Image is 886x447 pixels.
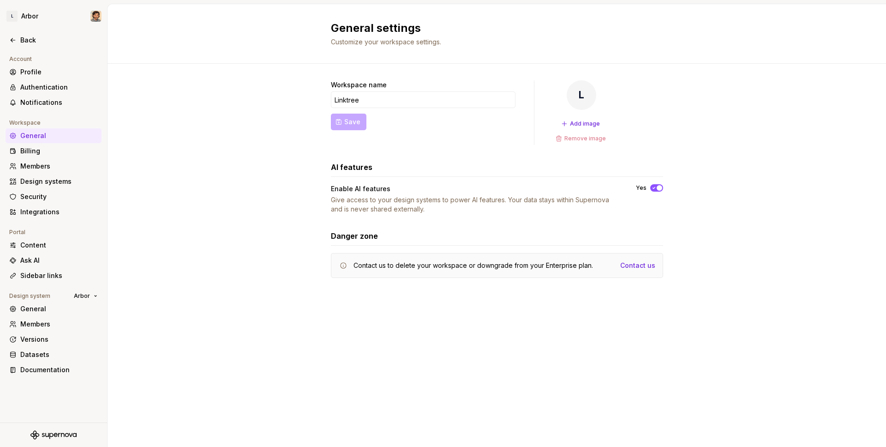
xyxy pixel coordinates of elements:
div: Authentication [20,83,98,92]
a: Design systems [6,174,102,189]
div: Arbor [21,12,38,21]
a: Documentation [6,362,102,377]
a: Members [6,317,102,332]
div: Workspace [6,117,44,128]
div: L [6,11,18,22]
a: Contact us [620,261,655,270]
div: Billing [20,146,98,156]
span: Customize your workspace settings. [331,38,441,46]
div: Profile [20,67,98,77]
div: Datasets [20,350,98,359]
a: Authentication [6,80,102,95]
div: Design system [6,290,54,302]
button: Add image [558,117,604,130]
a: General [6,128,102,143]
a: Back [6,33,102,48]
h2: General settings [331,21,652,36]
span: Add image [570,120,600,127]
div: Members [20,320,98,329]
a: Billing [6,144,102,158]
a: Versions [6,332,102,347]
a: Datasets [6,347,102,362]
div: Notifications [20,98,98,107]
div: Give access to your design systems to power AI features. Your data stays within Supernova and is ... [331,195,619,214]
div: L [567,80,596,110]
h3: Danger zone [331,230,378,242]
div: Documentation [20,365,98,375]
div: Content [20,241,98,250]
span: Arbor [74,292,90,300]
svg: Supernova Logo [30,430,77,440]
div: Portal [6,227,29,238]
img: Steven Neamonitakis [90,11,102,22]
div: General [20,304,98,314]
a: Ask AI [6,253,102,268]
h3: AI features [331,162,372,173]
div: Ask AI [20,256,98,265]
div: Design systems [20,177,98,186]
div: Members [20,162,98,171]
a: Security [6,189,102,204]
div: Enable AI features [331,184,390,193]
a: General [6,302,102,316]
div: Security [20,192,98,201]
label: Yes [636,184,647,192]
a: Profile [6,65,102,79]
div: Back [20,36,98,45]
label: Workspace name [331,80,387,90]
div: Integrations [20,207,98,217]
div: General [20,131,98,140]
a: Sidebar links [6,268,102,283]
div: Account [6,54,36,65]
a: Content [6,238,102,253]
div: Contact us to delete your workspace or downgrade from your Enterprise plan. [353,261,593,270]
a: Notifications [6,95,102,110]
div: Versions [20,335,98,344]
a: Integrations [6,205,102,219]
a: Members [6,159,102,174]
div: Sidebar links [20,271,98,280]
button: LArborSteven Neamonitakis [2,6,105,26]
